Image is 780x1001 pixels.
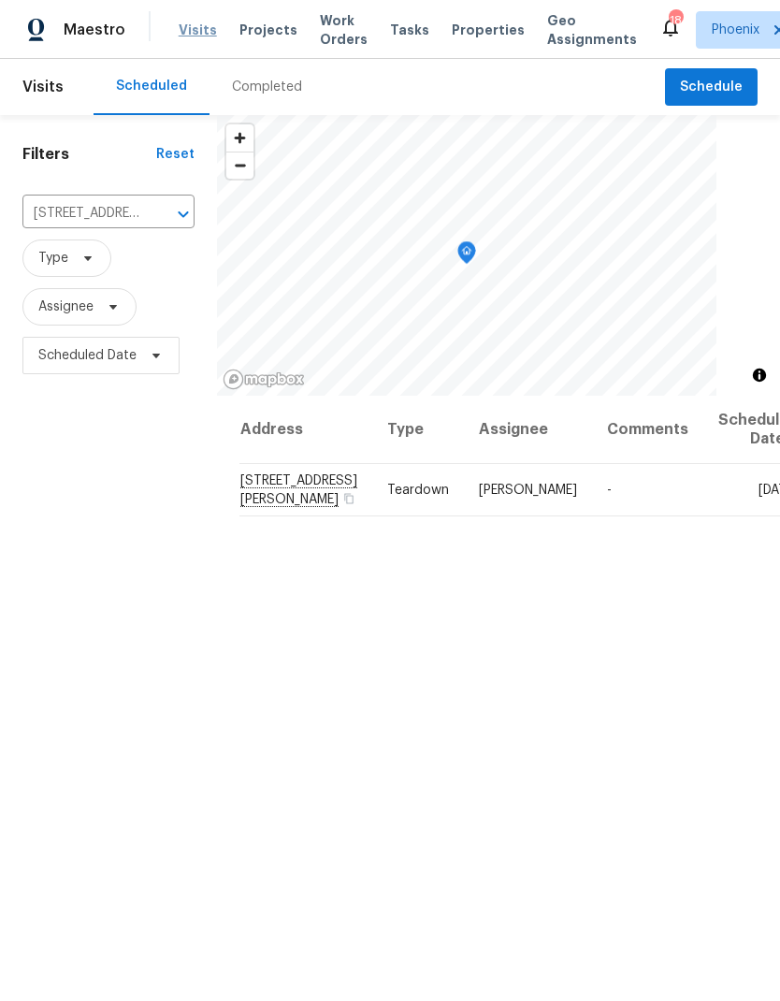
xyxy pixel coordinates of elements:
span: Type [38,249,68,268]
span: Work Orders [320,11,368,49]
button: Copy Address [340,490,357,507]
span: Zoom out [226,152,253,179]
div: Completed [232,78,302,96]
th: Type [372,396,464,464]
span: Maestro [64,21,125,39]
a: Mapbox homepage [223,369,305,390]
span: Properties [452,21,525,39]
div: Scheduled [116,77,187,95]
canvas: Map [217,115,716,396]
span: Teardown [387,484,449,497]
span: [PERSON_NAME] [479,484,577,497]
button: Schedule [665,68,758,107]
div: Map marker [457,241,476,270]
span: Assignee [38,297,94,316]
span: - [607,484,612,497]
span: Schedule [680,76,743,99]
h1: Filters [22,145,156,164]
span: Phoenix [712,21,759,39]
div: 18 [669,11,682,30]
span: Visits [179,21,217,39]
button: Zoom out [226,152,253,179]
th: Address [239,396,372,464]
th: Assignee [464,396,592,464]
span: Toggle attribution [754,365,765,385]
button: Toggle attribution [748,364,771,386]
div: Reset [156,145,195,164]
span: Visits [22,66,64,108]
span: Tasks [390,23,429,36]
span: Projects [239,21,297,39]
input: Search for an address... [22,199,142,228]
span: Scheduled Date [38,346,137,365]
span: Geo Assignments [547,11,637,49]
th: Comments [592,396,703,464]
button: Zoom in [226,124,253,152]
button: Open [170,201,196,227]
